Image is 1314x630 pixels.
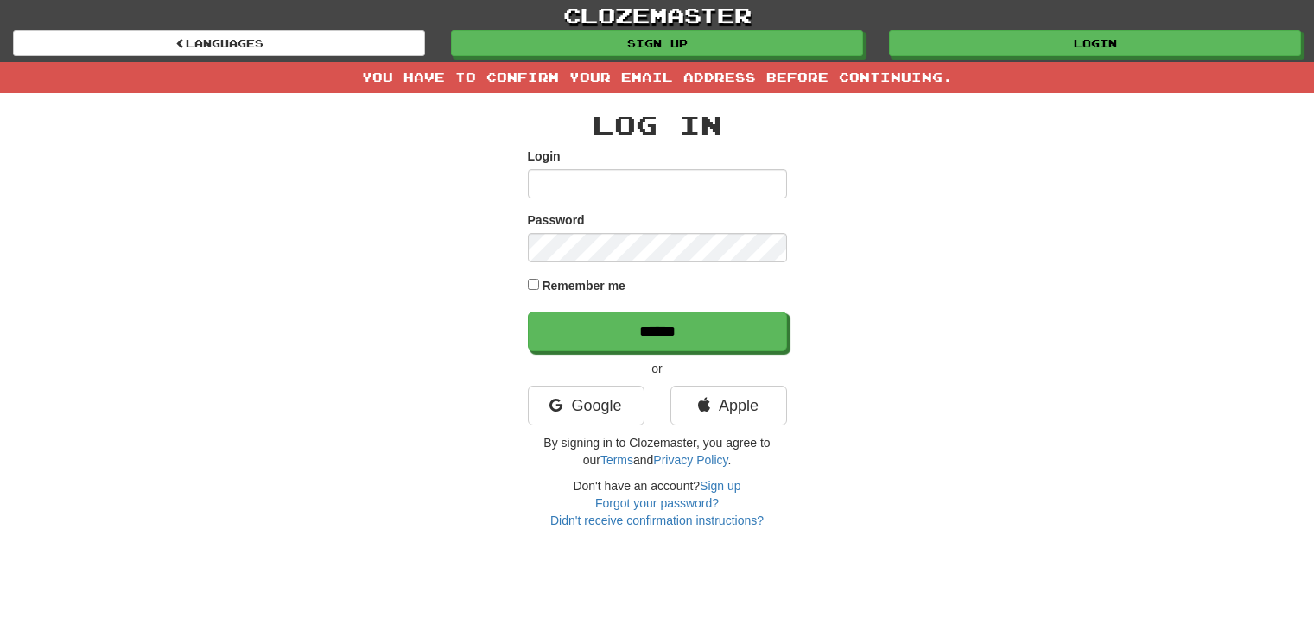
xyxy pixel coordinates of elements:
[528,360,787,377] p: or
[700,479,740,493] a: Sign up
[528,211,585,229] label: Password
[595,496,719,510] a: Forgot your password?
[528,148,561,165] label: Login
[600,453,633,467] a: Terms
[528,110,787,139] h2: Log In
[889,30,1301,56] a: Login
[451,30,863,56] a: Sign up
[528,386,644,425] a: Google
[653,453,727,467] a: Privacy Policy
[528,434,787,469] p: By signing in to Clozemaster, you agree to our and .
[542,277,625,294] label: Remember me
[670,386,787,425] a: Apple
[13,30,425,56] a: Languages
[528,477,787,529] div: Don't have an account?
[550,513,764,527] a: Didn't receive confirmation instructions?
